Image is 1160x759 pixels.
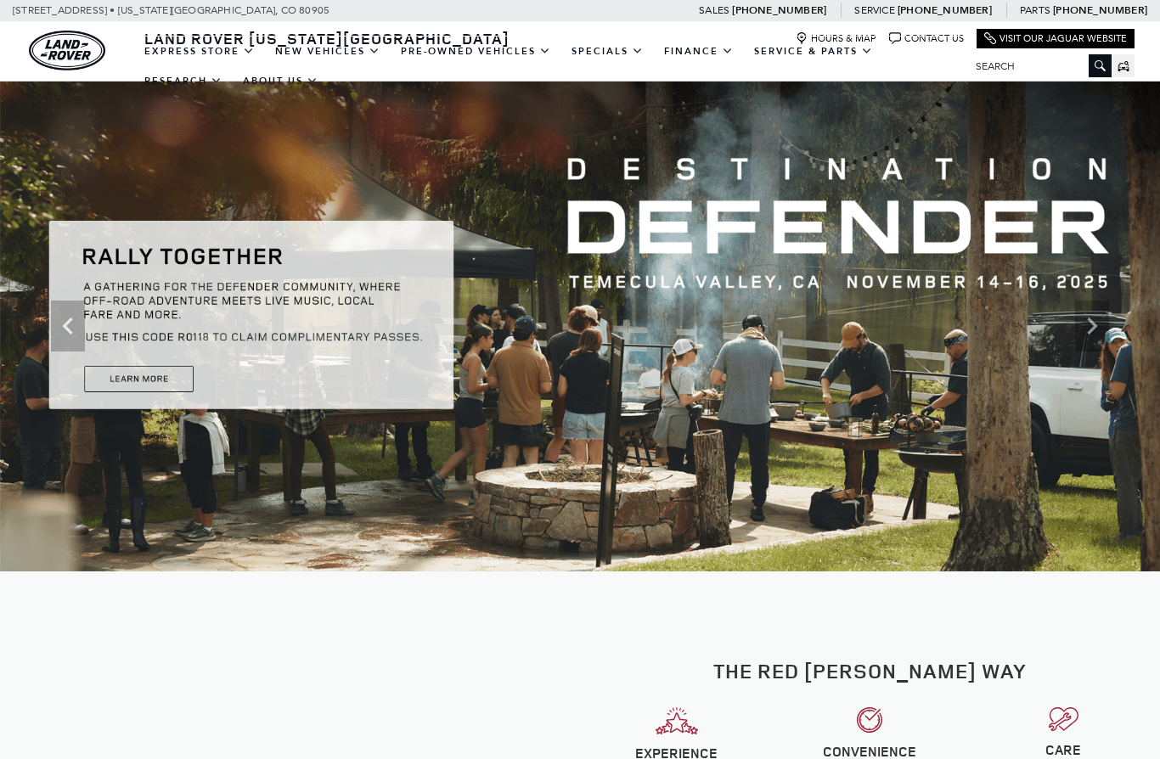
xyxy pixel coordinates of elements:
a: About Us [233,66,329,96]
span: Service [854,4,894,16]
a: Land Rover [US_STATE][GEOGRAPHIC_DATA] [134,28,520,48]
a: Specials [561,37,654,66]
h2: The Red [PERSON_NAME] Way [593,660,1147,682]
span: Sales [699,4,729,16]
img: Land Rover [29,31,105,70]
a: [PHONE_NUMBER] [732,3,826,17]
a: Research [134,66,233,96]
strong: CARE [1045,740,1081,759]
a: [STREET_ADDRESS] • [US_STATE][GEOGRAPHIC_DATA], CO 80905 [13,4,329,16]
span: Land Rover [US_STATE][GEOGRAPHIC_DATA] [144,28,510,48]
a: [PHONE_NUMBER] [898,3,992,17]
a: Hours & Map [796,32,876,45]
span: Parts [1020,4,1050,16]
a: Finance [654,37,744,66]
a: Pre-Owned Vehicles [391,37,561,66]
a: land-rover [29,31,105,70]
a: Contact Us [889,32,964,45]
a: Visit Our Jaguar Website [984,32,1127,45]
a: Service & Parts [744,37,883,66]
a: EXPRESS STORE [134,37,265,66]
input: Search [963,56,1112,76]
a: [PHONE_NUMBER] [1053,3,1147,17]
nav: Main Navigation [134,37,963,96]
a: New Vehicles [265,37,391,66]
